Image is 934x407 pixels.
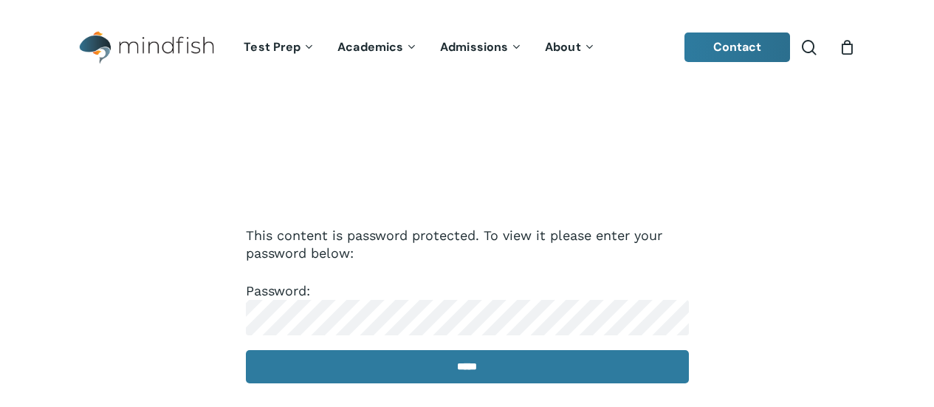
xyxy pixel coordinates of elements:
header: Main Menu [59,20,875,75]
a: Academics [326,41,429,54]
a: Test Prep [233,41,326,54]
nav: Main Menu [233,20,606,75]
a: Contact [684,33,791,62]
a: About [534,41,607,54]
a: Admissions [429,41,534,54]
input: Password: [246,300,689,335]
label: Password: [246,283,689,324]
span: Contact [713,39,762,55]
span: About [545,39,581,55]
p: This content is password protected. To view it please enter your password below: [246,227,689,282]
span: Admissions [440,39,508,55]
span: Academics [337,39,403,55]
span: Test Prep [244,39,301,55]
